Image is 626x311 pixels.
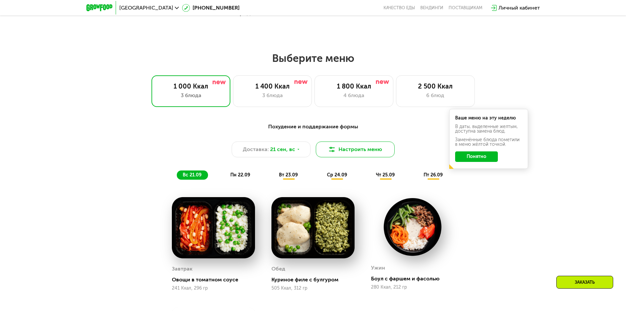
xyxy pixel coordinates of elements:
div: Завтрак [172,264,193,274]
div: 1 800 Ккал [321,82,386,90]
span: 21 сен, вс [270,145,295,153]
span: пт 26.09 [424,172,443,178]
div: 1 400 Ккал [240,82,305,90]
span: вс 21.09 [183,172,201,178]
div: В даты, выделенные желтым, доступна замена блюд. [455,124,522,134]
div: Заменённые блюда пометили в меню жёлтой точкой. [455,138,522,147]
span: [GEOGRAPHIC_DATA] [119,5,173,11]
button: Настроить меню [316,142,395,157]
div: 3 блюда [158,91,223,99]
div: 1 000 Ккал [158,82,223,90]
div: Обед [271,264,285,274]
div: Заказать [556,276,613,289]
span: Доставка: [243,145,269,153]
a: [PHONE_NUMBER] [182,4,240,12]
div: Ужин [371,263,385,273]
a: Качество еды [383,5,415,11]
div: 3 блюда [240,91,305,99]
h2: Выберите меню [21,52,605,65]
div: Овощи в томатном соусе [172,276,260,283]
div: 4 блюда [321,91,386,99]
div: Ваше меню на эту неделю [455,116,522,120]
div: 6 блюд [403,91,468,99]
div: 280 Ккал, 212 гр [371,285,454,290]
span: пн 22.09 [230,172,250,178]
button: Понятно [455,151,498,162]
div: Боул с фаршем и фасолью [371,275,459,282]
div: Похудение и поддержание формы [119,123,508,131]
div: 2 500 Ккал [403,82,468,90]
a: Вендинги [420,5,443,11]
div: Личный кабинет [498,4,540,12]
span: чт 25.09 [376,172,395,178]
div: поставщикам [449,5,482,11]
span: вт 23.09 [279,172,298,178]
div: Куриное филе с булгуром [271,276,360,283]
div: 505 Ккал, 312 гр [271,286,355,291]
div: 241 Ккал, 296 гр [172,286,255,291]
span: ср 24.09 [327,172,347,178]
